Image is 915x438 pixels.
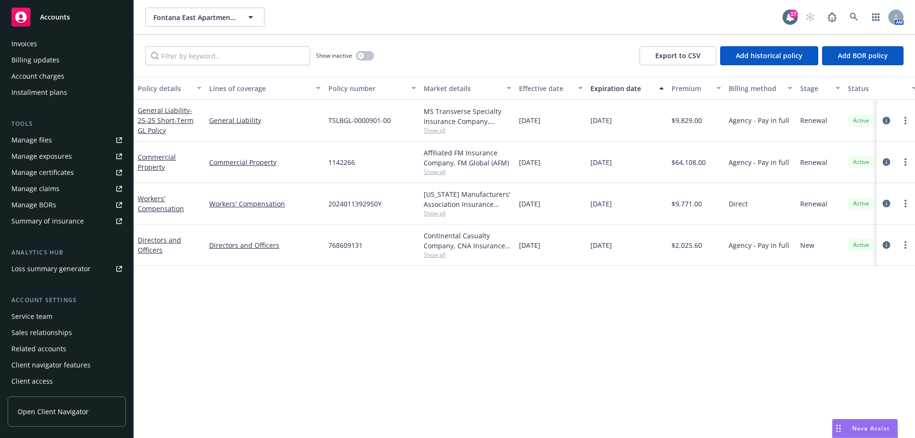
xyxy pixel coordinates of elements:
span: [DATE] [519,199,540,209]
span: Active [852,241,871,249]
span: Agency - Pay in full [729,157,789,167]
div: Policy number [328,83,406,93]
span: Export to CSV [655,51,701,60]
span: [DATE] [590,115,612,125]
div: Invoices [11,36,37,51]
button: Stage [796,77,844,100]
div: Lines of coverage [209,83,310,93]
input: Filter by keyword... [145,46,310,65]
div: Premium [671,83,711,93]
div: Market details [424,83,501,93]
a: circleInformation [881,115,892,126]
button: Billing method [725,77,796,100]
a: more [900,115,911,126]
span: Active [852,116,871,125]
span: $9,771.00 [671,199,702,209]
a: Sales relationships [8,325,126,340]
a: more [900,239,911,251]
div: Policy details [138,83,191,93]
span: Open Client Navigator [18,407,89,417]
span: Show all [424,126,511,134]
button: Policy number [325,77,420,100]
span: [DATE] [590,157,612,167]
a: Loss summary generator [8,261,126,276]
div: Status [848,83,906,93]
div: Stage [800,83,830,93]
a: Client navigator features [8,357,126,373]
a: General Liability [209,115,321,125]
div: 17 [789,10,798,18]
span: Fontana East Apartment Corporation [153,12,236,22]
span: $2,025.60 [671,240,702,250]
a: Billing updates [8,52,126,68]
a: Directors and Officers [138,235,181,255]
span: $9,829.00 [671,115,702,125]
a: Manage files [8,132,126,148]
button: Effective date [515,77,587,100]
button: Add historical policy [720,46,818,65]
span: $64,108.00 [671,157,706,167]
span: - 25-25 Short-Term GL Policy [138,106,193,135]
div: Account charges [11,69,64,84]
div: Manage BORs [11,197,56,213]
a: Account charges [8,69,126,84]
a: circleInformation [881,156,892,168]
a: Summary of insurance [8,214,126,229]
div: Sales relationships [11,325,72,340]
a: Workers' Compensation [209,199,321,209]
div: Continental Casualty Company, CNA Insurance, [PERSON_NAME] Insurance [424,231,511,251]
a: Accounts [8,4,126,31]
span: Add BOR policy [838,51,888,60]
a: circleInformation [881,239,892,251]
a: more [900,156,911,168]
span: Agency - Pay in full [729,240,789,250]
button: Nova Assist [832,419,898,438]
span: [DATE] [519,157,540,167]
button: Add BOR policy [822,46,904,65]
span: Active [852,158,871,166]
span: [DATE] [519,115,540,125]
button: Lines of coverage [205,77,325,100]
span: [DATE] [519,240,540,250]
a: Service team [8,309,126,324]
span: Show all [424,209,511,217]
span: 2024011392950Y [328,199,382,209]
div: Loss summary generator [11,261,91,276]
a: Report a Bug [823,8,842,27]
span: Nova Assist [852,424,890,432]
span: Add historical policy [736,51,803,60]
a: General Liability [138,106,193,135]
span: TSLBGL-0000901-00 [328,115,391,125]
div: [US_STATE] Manufacturers' Association Insurance Company, PMA Companies [424,189,511,209]
span: Show all [424,168,511,176]
div: Billing updates [11,52,60,68]
a: Client access [8,374,126,389]
div: Summary of insurance [11,214,84,229]
span: Active [852,199,871,208]
span: 1142266 [328,157,355,167]
div: Billing method [729,83,782,93]
span: 768609131 [328,240,363,250]
div: Client navigator features [11,357,91,373]
a: Commercial Property [138,153,176,172]
div: Manage certificates [11,165,74,180]
div: Expiration date [590,83,653,93]
div: Tools [8,119,126,129]
div: Account settings [8,295,126,305]
button: Premium [668,77,725,100]
div: Service team [11,309,52,324]
span: Agency - Pay in full [729,115,789,125]
span: [DATE] [590,240,612,250]
a: Search [844,8,864,27]
span: Show all [424,251,511,259]
span: Renewal [800,157,827,167]
button: Export to CSV [640,46,716,65]
a: Manage certificates [8,165,126,180]
div: MS Transverse Specialty Insurance Company, Transverse Insurance Company, CRC Group [424,106,511,126]
a: Manage exposures [8,149,126,164]
div: Affiliated FM Insurance Company, FM Global (AFM) [424,148,511,168]
a: Related accounts [8,341,126,357]
span: Renewal [800,115,827,125]
div: Client access [11,374,53,389]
